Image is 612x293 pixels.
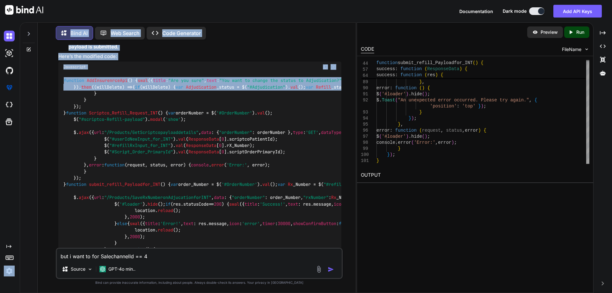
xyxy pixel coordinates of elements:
span: ) [390,152,392,157]
div: 90 [361,85,368,91]
span: icon [334,201,344,207]
span: ( [422,134,425,139]
span: { [481,60,483,65]
span: submit_refill_Payloadfor_INT [89,182,160,187]
span: scriptcoPatientId [229,136,273,142]
span: Dark mode [503,8,527,14]
span: ) [476,60,478,65]
p: Run [576,29,584,35]
div: 97 [361,134,368,140]
span: data [201,130,211,136]
span: ResponseData [188,136,219,142]
span: ResponseData [427,66,459,71]
img: Bind AI [5,5,43,15]
span: function [66,110,86,116]
span: 'Success!' [260,201,285,207]
span: } [408,116,411,121]
span: Javascript [63,64,86,70]
span: } [419,79,422,84]
span: Scriptco_Refill_Request_INT [89,110,158,116]
span: ; [427,92,430,97]
p: Bind can provide inaccurate information, including about people. Always double-check its answers.... [56,280,343,285]
img: darkAi-studio [4,48,15,59]
span: Rx [288,182,293,187]
span: "#Script_Order_PrimaryId" [109,149,173,155]
img: attachment [315,266,323,273]
span: val [262,182,270,187]
span: { [465,66,467,71]
span: } [376,158,379,163]
span: . [395,140,397,145]
span: ( [379,92,382,97]
span: "#userIdNewInput_for_INT" [109,136,173,142]
span: timer [262,221,275,226]
img: preview [532,29,538,35]
p: Preview [541,29,558,35]
span: : [395,72,397,77]
span: "#refillRxInput_for_INT" [324,182,385,187]
img: icon [328,266,334,273]
span: ( [411,140,414,145]
span: ; [392,152,395,157]
span: scriptOrderPrimaryId [229,149,280,155]
span: 'error' [242,221,260,226]
div: 91 [361,91,368,97]
span: 200 [214,201,222,207]
span: error [89,162,102,168]
span: "/Products/GetScriptcopayloaddetails" [104,130,199,136]
span: reload [158,208,173,213]
span: var [168,110,176,116]
span: error [398,140,411,145]
span: ) [481,104,483,109]
span: , [435,140,438,145]
span: ) [435,72,438,77]
span: function [66,182,86,187]
span: false [339,221,352,226]
span: message [313,201,331,207]
span: , [462,128,465,133]
span: val [178,136,186,142]
span: url [94,195,102,201]
span: var [278,182,285,187]
img: Open in Browser [331,64,336,70]
span: { [484,128,486,133]
span: "#scriptco-Refill-payload" [79,117,145,122]
span: "#refillRxInput_for_INT" [109,143,171,148]
span: ( [473,60,475,65]
span: hide [148,201,158,207]
span: , [441,128,443,133]
span: url [94,130,102,136]
span: text [288,201,298,207]
span: type [293,130,303,136]
span: showConfirmButton [293,221,336,226]
span: function [125,247,145,253]
span: ) [459,66,462,71]
div: 100 [361,152,368,158]
span: function [104,162,125,168]
span: var [171,182,178,187]
span: function [395,128,416,133]
span: title [153,78,166,84]
span: '#loader' [382,92,406,97]
span: . [379,98,382,103]
span: ) [425,92,427,97]
span: var [306,84,313,90]
span: success [376,72,395,77]
span: willDelete [97,84,122,90]
span: , [529,98,532,103]
span: . [408,134,411,139]
span: { [441,72,443,77]
span: function [400,72,422,77]
span: hide [411,134,422,139]
span: FileName [562,46,581,53]
span: ResponseData [186,143,216,148]
div: 93 [361,109,368,115]
span: ) [478,128,481,133]
div: 98 [361,140,368,146]
span: title [244,201,257,207]
span: } [478,104,481,109]
div: 89 [361,79,368,85]
span: if [165,201,171,207]
span: 'top' [462,104,476,109]
img: copy [323,64,328,70]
